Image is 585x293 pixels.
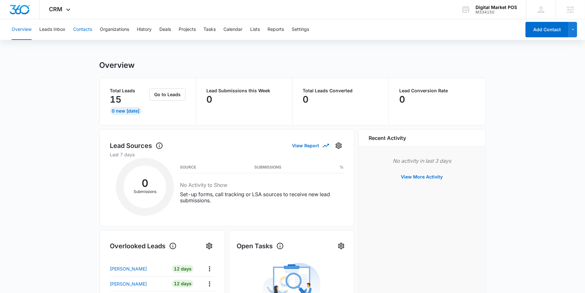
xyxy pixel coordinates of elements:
[110,88,148,93] p: Total Leads
[110,151,344,158] p: Last 7 days
[204,241,214,251] button: Settings
[49,6,63,13] span: CRM
[39,19,65,40] button: Leads Inbox
[180,181,344,189] h3: No Activity to Show
[399,88,475,93] p: Lead Conversion Rate
[10,10,15,15] img: logo_orange.svg
[237,241,284,251] h1: Open Tasks
[71,38,109,42] div: Keywords by Traffic
[206,88,282,93] p: Lead Submissions this Week
[303,88,379,93] p: Total Leads Converted
[525,22,569,37] button: Add Contact
[10,17,15,22] img: website_grey.svg
[292,140,328,151] button: View Report
[64,37,69,42] img: tab_keywords_by_traffic_grey.svg
[180,166,196,169] h3: Source
[159,19,171,40] button: Deals
[110,241,177,251] h1: Overlooked Leads
[223,19,242,40] button: Calendar
[12,19,32,40] button: Overview
[124,179,166,188] h2: 0
[203,19,216,40] button: Tasks
[303,94,309,105] p: 0
[395,169,449,185] button: View More Activity
[179,19,196,40] button: Projects
[476,5,517,10] div: account name
[172,265,193,273] div: 12 Days
[110,265,147,272] p: [PERSON_NAME]
[268,19,284,40] button: Reports
[137,19,152,40] button: History
[110,280,147,287] p: [PERSON_NAME]
[336,241,346,251] button: Settings
[110,265,166,272] a: [PERSON_NAME]
[172,280,193,288] div: 12 Days
[17,37,23,42] img: tab_domain_overview_orange.svg
[180,191,344,204] p: Set-up forms, call tracking or LSA sources to receive new lead submissions.
[399,94,405,105] p: 0
[100,19,129,40] button: Organizations
[292,19,309,40] button: Settings
[99,60,135,70] h1: Overview
[204,279,214,289] button: Actions
[369,157,475,165] p: No activity in last 3 days
[18,10,32,15] div: v 4.0.25
[340,166,344,169] h3: %
[250,19,260,40] button: Lists
[204,264,214,274] button: Actions
[110,94,122,105] p: 15
[110,141,163,151] h1: Lead Sources
[110,280,166,287] a: [PERSON_NAME]
[73,19,92,40] button: Contacts
[124,189,166,195] p: Submissions
[206,94,212,105] p: 0
[17,17,71,22] div: Domain: [DOMAIN_NAME]
[476,10,517,14] div: account id
[24,38,58,42] div: Domain Overview
[149,88,185,101] button: Go to Leads
[334,141,344,151] button: Settings
[369,134,406,142] h6: Recent Activity
[110,107,142,115] div: 0 New [DATE]
[254,166,281,169] h3: Submissions
[149,92,185,97] a: Go to Leads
